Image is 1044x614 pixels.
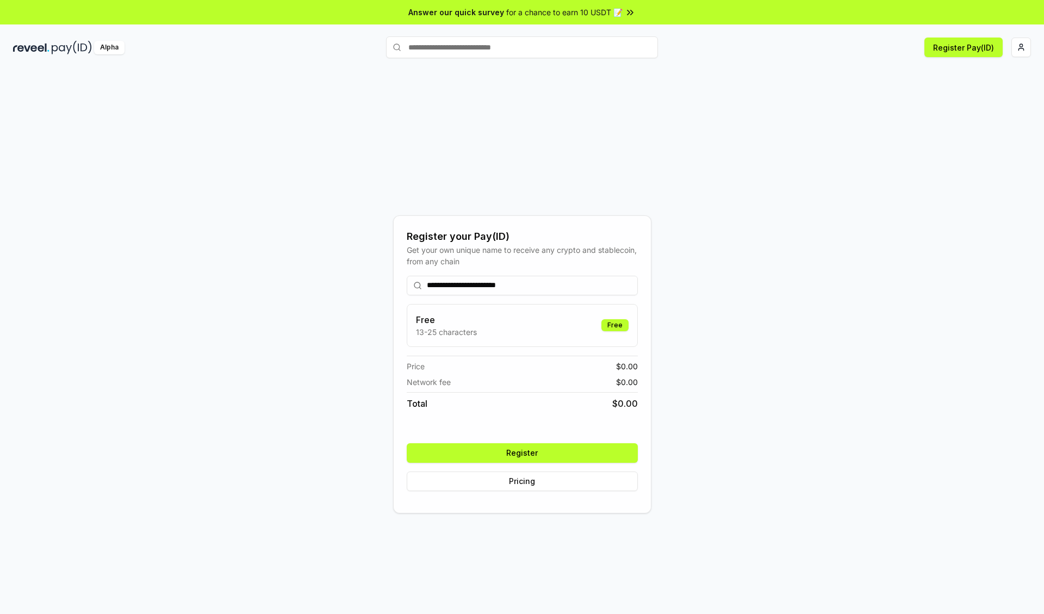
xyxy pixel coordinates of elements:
[407,397,427,410] span: Total
[506,7,623,18] span: for a chance to earn 10 USDT 📝
[94,41,125,54] div: Alpha
[408,7,504,18] span: Answer our quick survey
[407,229,638,244] div: Register your Pay(ID)
[616,376,638,388] span: $ 0.00
[616,361,638,372] span: $ 0.00
[601,319,629,331] div: Free
[924,38,1003,57] button: Register Pay(ID)
[407,472,638,491] button: Pricing
[407,244,638,267] div: Get your own unique name to receive any crypto and stablecoin, from any chain
[416,326,477,338] p: 13-25 characters
[416,313,477,326] h3: Free
[407,361,425,372] span: Price
[13,41,49,54] img: reveel_dark
[52,41,92,54] img: pay_id
[407,376,451,388] span: Network fee
[612,397,638,410] span: $ 0.00
[407,443,638,463] button: Register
